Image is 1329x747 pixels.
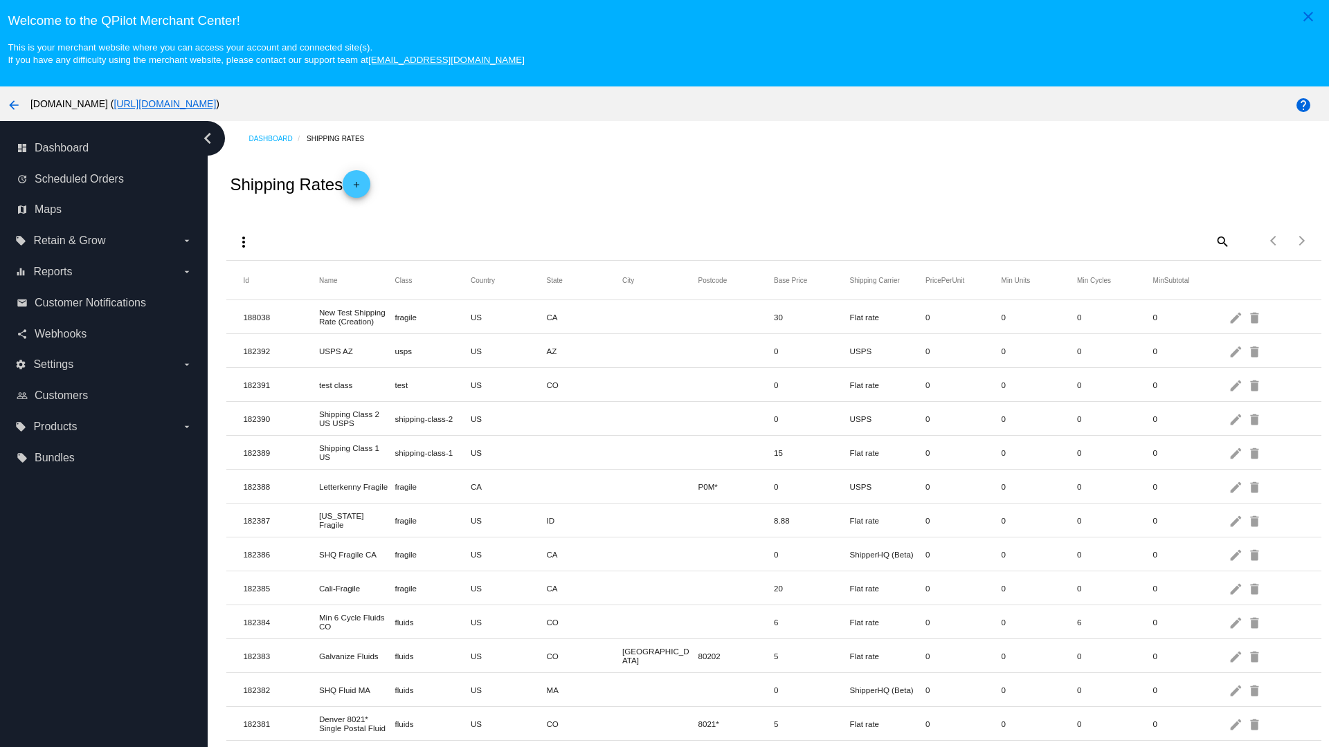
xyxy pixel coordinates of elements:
[395,546,471,562] mat-cell: fragile
[774,546,850,562] mat-cell: 0
[925,580,1002,596] mat-cell: 0
[925,648,1002,664] mat-cell: 0
[35,452,75,464] span: Bundles
[395,648,471,664] mat-cell: fluids
[181,235,192,246] i: arrow_drop_down
[1153,343,1229,359] mat-cell: 0
[546,648,622,664] mat-cell: CO
[1260,227,1288,255] button: Previous page
[395,377,471,393] mat-cell: test
[1247,679,1264,701] mat-icon: delete
[243,682,319,698] mat-cell: 182382
[546,276,562,284] button: Change sorting for State
[348,180,365,196] mat-icon: add
[33,358,73,371] span: Settings
[1002,580,1078,596] mat-cell: 0
[243,546,319,562] mat-cell: 182386
[471,546,547,562] mat-cell: US
[319,648,395,664] mat-cell: Galvanize Fluids
[925,479,1002,495] mat-cell: 0
[1295,97,1312,113] mat-icon: help
[1229,645,1245,667] mat-icon: edit
[319,406,395,431] mat-cell: Shipping Class 2 US USPS
[850,343,926,359] mat-cell: USPS
[17,199,192,221] a: map Maps
[319,377,395,393] mat-cell: test class
[1229,340,1245,362] mat-icon: edit
[395,682,471,698] mat-cell: fluids
[1247,713,1264,735] mat-icon: delete
[1002,445,1078,461] mat-cell: 0
[1077,445,1153,461] mat-cell: 0
[1153,479,1229,495] mat-cell: 0
[471,445,547,461] mat-cell: US
[1153,411,1229,427] mat-cell: 0
[35,389,88,402] span: Customers
[850,479,926,495] mat-cell: USPS
[33,234,105,247] span: Retain & Grow
[1229,679,1245,701] mat-icon: edit
[243,513,319,528] mat-cell: 182387
[925,513,1002,528] mat-cell: 0
[774,377,850,393] mat-cell: 0
[1247,442,1264,463] mat-icon: delete
[319,440,395,465] mat-cell: Shipping Class 1 US
[774,682,850,698] mat-cell: 0
[471,479,547,495] mat-cell: CA
[181,359,192,370] i: arrow_drop_down
[243,276,248,284] button: Change sorting for Id
[319,276,338,284] button: Change sorting for Name
[1077,479,1153,495] mat-cell: 0
[1247,408,1264,430] mat-icon: delete
[1077,546,1153,562] mat-cell: 0
[622,276,634,284] button: Change sorting for City
[471,614,547,630] mat-cell: US
[925,716,1002,732] mat-cell: 0
[1153,445,1229,461] mat-cell: 0
[17,174,28,185] i: update
[925,309,1002,325] mat-cell: 0
[1300,8,1317,25] mat-icon: close
[395,411,471,427] mat-cell: shipping-class-2
[243,377,319,393] mat-cell: 182391
[1247,578,1264,599] mat-icon: delete
[35,173,124,185] span: Scheduled Orders
[15,266,26,277] i: equalizer
[319,508,395,533] mat-cell: [US_STATE] Fragile
[1077,513,1153,528] mat-cell: 0
[395,513,471,528] mat-cell: fragile
[925,411,1002,427] mat-cell: 0
[1213,230,1230,252] mat-icon: search
[1153,580,1229,596] mat-cell: 0
[1229,510,1245,531] mat-icon: edit
[1153,513,1229,528] mat-cell: 0
[774,309,850,325] mat-cell: 30
[1229,442,1245,463] mat-icon: edit
[1077,716,1153,732] mat-cell: 0
[546,682,622,698] mat-cell: MA
[1229,374,1245,396] mat-icon: edit
[243,445,319,461] mat-cell: 182389
[17,137,192,159] a: dashboard Dashboard
[698,716,775,732] mat-cell: 8021*
[230,170,370,198] h2: Shipping Rates
[774,343,850,359] mat-cell: 0
[35,203,62,216] span: Maps
[33,421,77,433] span: Products
[1077,682,1153,698] mat-cell: 0
[243,648,319,664] mat-cell: 182383
[243,309,319,325] mat-cell: 188038
[1247,611,1264,633] mat-icon: delete
[243,614,319,630] mat-cell: 182384
[319,609,395,634] mat-cell: Min 6 Cycle Fluids CO
[395,479,471,495] mat-cell: fragile
[546,309,622,325] mat-cell: CA
[114,98,216,109] a: [URL][DOMAIN_NAME]
[1247,645,1264,667] mat-icon: delete
[1002,546,1078,562] mat-cell: 0
[1077,343,1153,359] mat-cell: 0
[1247,544,1264,565] mat-icon: delete
[17,385,192,407] a: people_outline Customers
[1153,309,1229,325] mat-cell: 0
[850,411,926,427] mat-cell: USPS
